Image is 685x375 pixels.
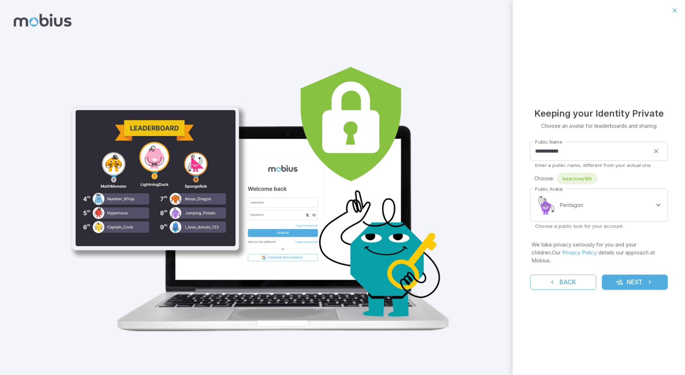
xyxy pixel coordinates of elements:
[560,201,583,209] p: Pentagon
[530,275,596,290] button: Back
[534,106,664,121] h4: Keeping your Identity Private
[535,186,563,193] label: Public Avatar
[557,173,598,184] div: bearzoey185
[562,249,597,256] a: Privacy Policy
[535,139,562,145] label: Public Name
[535,223,663,229] p: Choose a public look for your account
[535,162,663,168] p: Enter a public name, different from your actual one
[531,241,666,265] p: We take privacy seriously for you and your children. Our details our approach at Mobius.
[557,175,598,182] span: bearzoey185
[535,194,557,216] img: pentagon.svg
[650,145,663,158] button: clear
[541,122,657,130] p: Choose an avatar for leaderboards and sharing
[602,275,668,290] button: Next
[534,173,668,184] div: Choose:
[65,33,459,339] img: parent_3-illustration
